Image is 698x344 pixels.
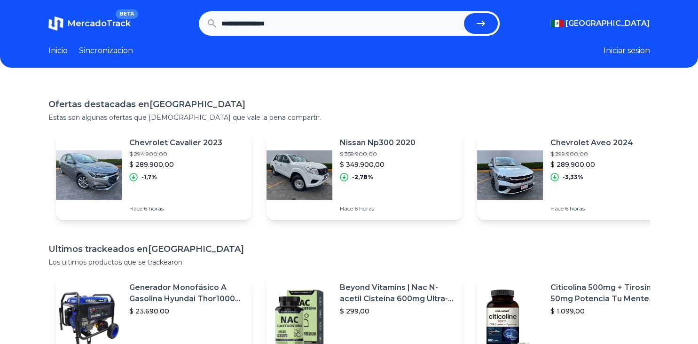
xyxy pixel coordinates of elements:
[129,160,222,169] p: $ 289.900,00
[340,306,455,316] p: $ 299,00
[129,137,222,149] p: Chevrolet Cavalier 2023
[550,18,650,29] button: [GEOGRAPHIC_DATA]
[352,173,373,181] p: -2,78%
[340,160,416,169] p: $ 349.900,00
[550,20,564,27] img: Mexico
[550,306,665,316] p: $ 1.099,00
[550,137,633,149] p: Chevrolet Aveo 2024
[67,18,131,29] span: MercadoTrack
[604,45,650,56] button: Iniciar sesion
[48,45,68,56] a: Inicio
[550,282,665,305] p: Citicolina 500mg + Tirosina 50mg Potencia Tu Mente (120caps) Sabor Sin Sabor
[340,150,416,158] p: $ 359.900,00
[56,130,251,220] a: Featured imageChevrolet Cavalier 2023$ 294.900,00$ 289.900,00-1,7%Hace 6 horas
[477,142,543,208] img: Featured image
[550,205,633,212] p: Hace 6 horas
[340,282,455,305] p: Beyond Vitamins | Nac N-acetil Cisteína 600mg Ultra-premium Con Inulina De Agave (prebiótico Natu...
[563,173,583,181] p: -3,33%
[79,45,133,56] a: Sincronizacion
[48,16,131,31] a: MercadoTrackBETA
[48,16,63,31] img: MercadoTrack
[129,306,244,316] p: $ 23.690,00
[129,205,222,212] p: Hace 6 horas
[550,150,633,158] p: $ 299.900,00
[48,258,650,267] p: Los ultimos productos que se trackearon.
[340,205,416,212] p: Hace 6 horas
[129,150,222,158] p: $ 294.900,00
[116,9,138,19] span: BETA
[56,142,122,208] img: Featured image
[267,130,462,220] a: Featured imageNissan Np300 2020$ 359.900,00$ 349.900,00-2,78%Hace 6 horas
[48,242,650,256] h1: Ultimos trackeados en [GEOGRAPHIC_DATA]
[48,113,650,122] p: Estas son algunas ofertas que [DEMOGRAPHIC_DATA] que vale la pena compartir.
[565,18,650,29] span: [GEOGRAPHIC_DATA]
[267,142,332,208] img: Featured image
[477,130,673,220] a: Featured imageChevrolet Aveo 2024$ 299.900,00$ 289.900,00-3,33%Hace 6 horas
[129,282,244,305] p: Generador Monofásico A Gasolina Hyundai Thor10000 P 11.5 Kw
[48,98,650,111] h1: Ofertas destacadas en [GEOGRAPHIC_DATA]
[141,173,157,181] p: -1,7%
[550,160,633,169] p: $ 289.900,00
[340,137,416,149] p: Nissan Np300 2020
